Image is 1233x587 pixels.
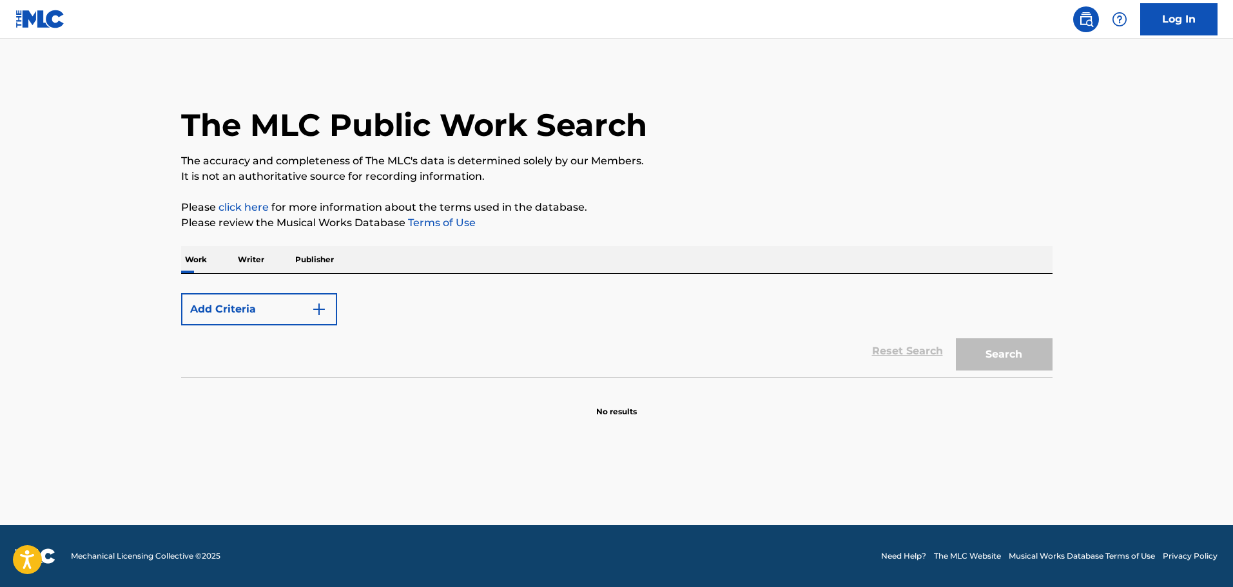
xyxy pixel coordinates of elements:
[1073,6,1099,32] a: Public Search
[181,153,1053,169] p: The accuracy and completeness of The MLC's data is determined solely by our Members.
[181,246,211,273] p: Work
[181,215,1053,231] p: Please review the Musical Works Database
[181,287,1053,377] form: Search Form
[881,550,926,562] a: Need Help?
[1009,550,1155,562] a: Musical Works Database Terms of Use
[934,550,1001,562] a: The MLC Website
[181,293,337,325] button: Add Criteria
[218,201,269,213] a: click here
[15,548,55,564] img: logo
[181,106,647,144] h1: The MLC Public Work Search
[15,10,65,28] img: MLC Logo
[1107,6,1132,32] div: Help
[181,169,1053,184] p: It is not an authoritative source for recording information.
[1112,12,1127,27] img: help
[1140,3,1218,35] a: Log In
[1078,12,1094,27] img: search
[234,246,268,273] p: Writer
[181,200,1053,215] p: Please for more information about the terms used in the database.
[291,246,338,273] p: Publisher
[1163,550,1218,562] a: Privacy Policy
[311,302,327,317] img: 9d2ae6d4665cec9f34b9.svg
[596,390,637,418] p: No results
[405,217,476,229] a: Terms of Use
[71,550,220,562] span: Mechanical Licensing Collective © 2025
